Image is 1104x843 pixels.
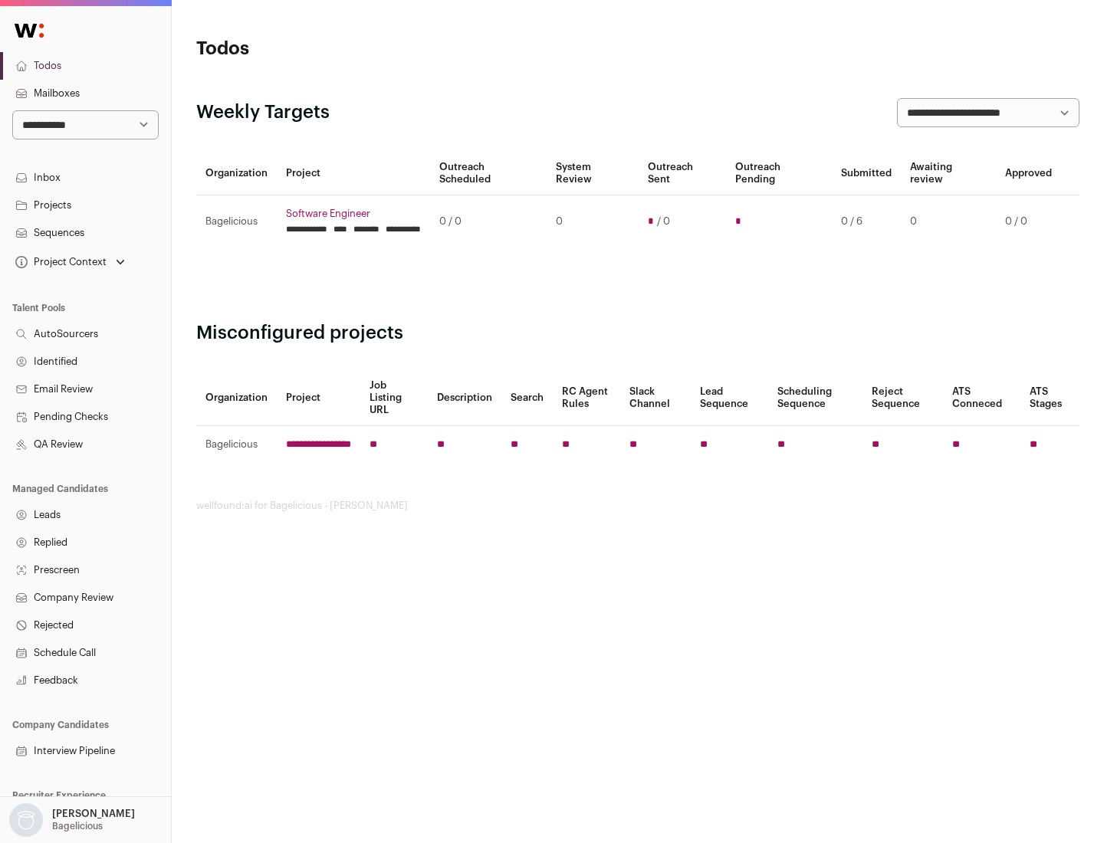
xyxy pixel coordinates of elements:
[277,152,430,195] th: Project
[996,195,1061,248] td: 0 / 0
[430,152,547,195] th: Outreach Scheduled
[196,500,1079,512] footer: wellfound:ai for Bagelicious - [PERSON_NAME]
[196,370,277,426] th: Organization
[52,820,103,832] p: Bagelicious
[196,100,330,125] h2: Weekly Targets
[9,803,43,837] img: nopic.png
[832,152,901,195] th: Submitted
[768,370,863,426] th: Scheduling Sequence
[639,152,727,195] th: Outreach Sent
[943,370,1020,426] th: ATS Conneced
[430,195,547,248] td: 0 / 0
[501,370,553,426] th: Search
[547,195,638,248] td: 0
[996,152,1061,195] th: Approved
[360,370,428,426] th: Job Listing URL
[6,15,52,46] img: Wellfound
[6,803,138,837] button: Open dropdown
[286,208,421,220] a: Software Engineer
[553,370,619,426] th: RC Agent Rules
[726,152,831,195] th: Outreach Pending
[547,152,638,195] th: System Review
[196,195,277,248] td: Bagelicious
[12,251,128,273] button: Open dropdown
[196,426,277,464] td: Bagelicious
[691,370,768,426] th: Lead Sequence
[52,808,135,820] p: [PERSON_NAME]
[620,370,691,426] th: Slack Channel
[196,37,491,61] h1: Todos
[196,152,277,195] th: Organization
[12,256,107,268] div: Project Context
[863,370,944,426] th: Reject Sequence
[1020,370,1079,426] th: ATS Stages
[901,195,996,248] td: 0
[277,370,360,426] th: Project
[196,321,1079,346] h2: Misconfigured projects
[901,152,996,195] th: Awaiting review
[832,195,901,248] td: 0 / 6
[428,370,501,426] th: Description
[657,215,670,228] span: / 0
